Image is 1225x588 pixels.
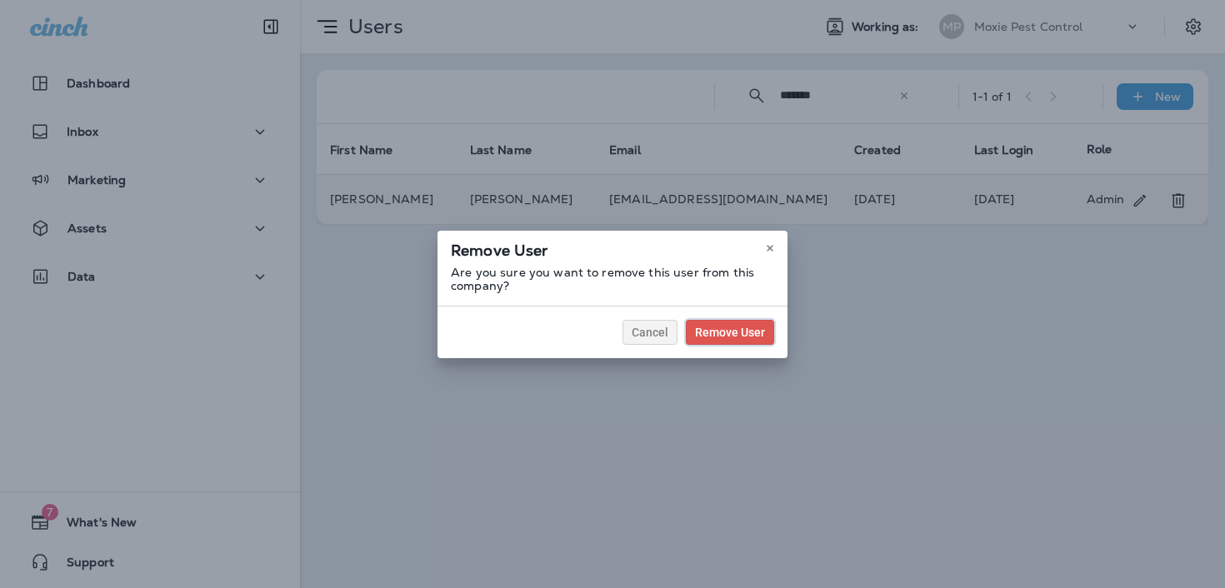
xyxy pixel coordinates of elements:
div: Remove User [437,231,787,266]
button: Remove User [686,320,774,345]
button: Cancel [622,320,677,345]
div: Are you sure you want to remove this user from this company? [437,266,787,306]
span: Remove User [695,326,765,338]
span: Cancel [632,326,668,338]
